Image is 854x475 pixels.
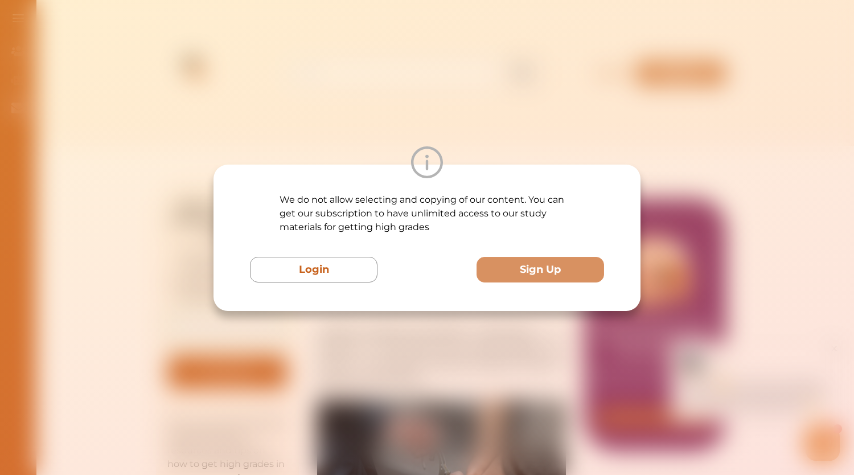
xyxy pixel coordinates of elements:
p: Hey there If you have any questions, I'm here to help! Just text back 'Hi' and choose from the fo... [100,39,251,72]
button: Login [250,257,377,282]
span: 🌟 [227,61,237,72]
div: Nini [128,19,141,30]
img: Nini [100,11,121,33]
p: We do not allow selecting and copying of our content. You can get our subscription to have unlimi... [280,193,574,234]
i: 1 [252,84,261,93]
span: 👋 [136,39,146,50]
button: Sign Up [477,257,604,282]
